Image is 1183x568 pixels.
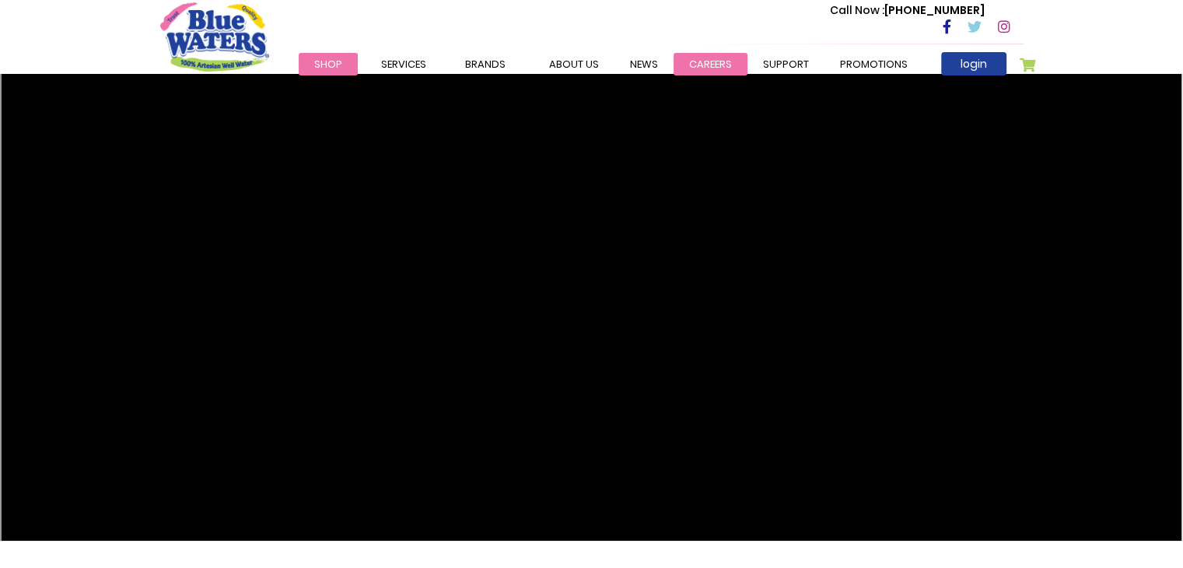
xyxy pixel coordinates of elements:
a: about us [534,53,614,75]
span: Services [381,57,426,72]
a: login [941,52,1006,75]
a: Promotions [824,53,923,75]
span: Shop [314,57,342,72]
span: Brands [465,57,506,72]
a: careers [674,53,747,75]
a: support [747,53,824,75]
p: [PHONE_NUMBER] [830,2,985,19]
a: store logo [160,2,269,71]
a: News [614,53,674,75]
span: Call Now : [830,2,884,18]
